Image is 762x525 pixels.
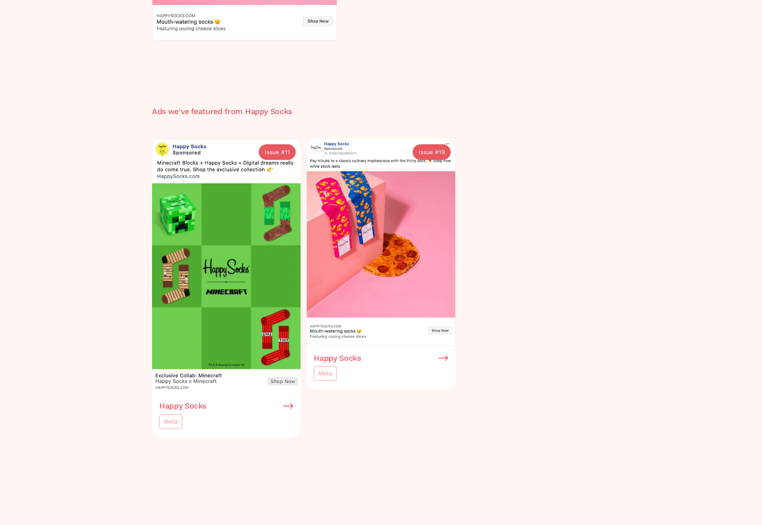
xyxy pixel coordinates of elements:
a: Issue #19 [413,144,451,160]
img: Happy Socks [306,138,455,346]
h3: Happy Socks [314,354,361,363]
a: Issue #11 [259,144,296,160]
div: Issue # [419,147,439,157]
div: 11 [285,147,290,157]
img: Happy Socks [152,138,301,394]
div: Issue # [265,147,285,157]
a: Happy Socks [159,402,293,410]
div: 19 [439,147,445,157]
a: Happy Socks [314,354,448,363]
h3: Ads we've featured from [152,107,245,116]
a: Meta [314,366,337,381]
div: Meta [164,417,178,427]
h3: Happy Socks [159,402,206,410]
h3: Happy Socks [245,107,292,116]
a: Meta [159,414,182,429]
div: Meta [318,369,332,378]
